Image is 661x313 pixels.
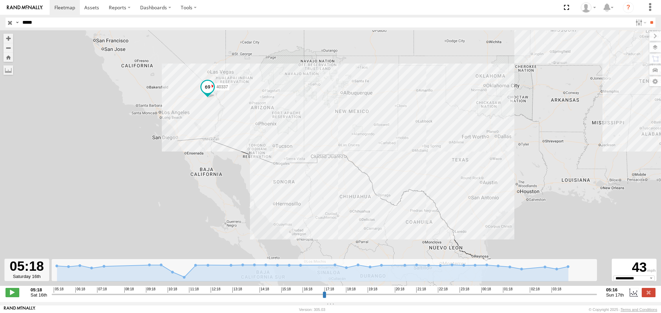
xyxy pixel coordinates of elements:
[6,288,19,297] label: Play/Stop
[189,287,199,293] span: 11:18
[324,287,334,293] span: 17:18
[217,85,228,89] span: 40337
[31,287,47,292] strong: 05:18
[530,287,539,293] span: 02:18
[395,287,405,293] span: 20:18
[642,288,655,297] label: Close
[481,287,491,293] span: 00:18
[3,34,13,43] button: Zoom in
[260,287,269,293] span: 14:18
[503,287,513,293] span: 01:18
[3,53,13,62] button: Zoom Home
[211,287,220,293] span: 12:18
[299,308,325,312] div: Version: 305.03
[14,18,20,27] label: Search Query
[31,292,47,298] span: Sat 16th Aug 2025
[552,287,561,293] span: 03:18
[7,5,43,10] img: rand-logo.svg
[606,287,624,292] strong: 05:16
[368,287,377,293] span: 19:18
[633,18,648,27] label: Search Filter Options
[606,292,624,298] span: Sun 17th Aug 2025
[346,287,356,293] span: 18:18
[75,287,85,293] span: 06:18
[578,2,598,13] div: Caseta Laredo TX
[589,308,657,312] div: © Copyright 2025 -
[281,287,291,293] span: 15:18
[460,287,469,293] span: 23:18
[232,287,242,293] span: 13:18
[146,287,156,293] span: 09:18
[97,287,107,293] span: 07:18
[303,287,312,293] span: 16:18
[621,308,657,312] a: Terms and Conditions
[3,43,13,53] button: Zoom out
[168,287,177,293] span: 10:18
[4,306,35,313] a: Visit our Website
[649,77,661,86] label: Map Settings
[3,65,13,75] label: Measure
[54,287,63,293] span: 05:18
[613,260,655,276] div: 43
[124,287,134,293] span: 08:18
[416,287,426,293] span: 21:18
[623,2,634,13] i: ?
[438,287,448,293] span: 22:18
